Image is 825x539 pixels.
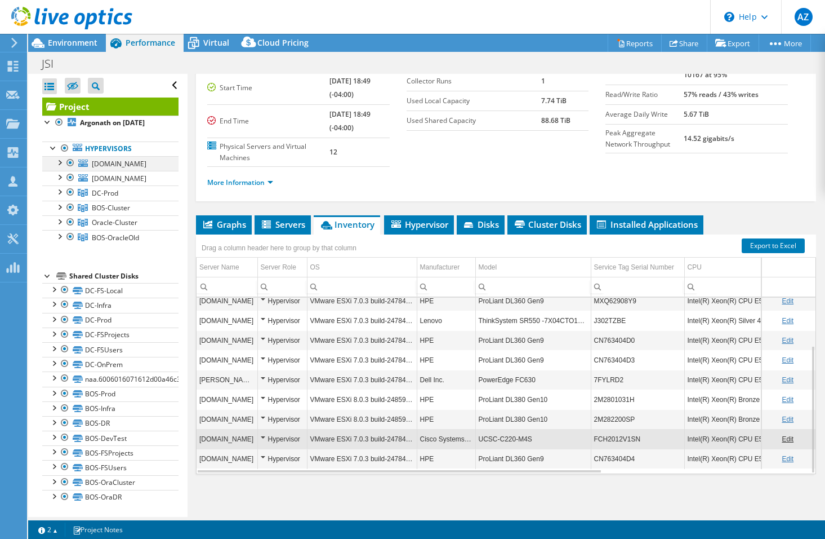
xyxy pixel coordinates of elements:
td: Column Model, Value ProLiant DL380 Gen10 [475,409,591,429]
td: Column Server Role, Value Hypervisor [257,429,307,449]
b: 57% reads / 43% writes [684,90,759,99]
td: Column Server Name, Value atreus.jsi.com [197,390,257,409]
td: Column Service Tag Serial Number, Value 2M282200SP [591,409,684,429]
a: Argonath on [DATE] [42,116,179,130]
td: Column Service Tag Serial Number, Value CN763404D4 [591,449,684,469]
td: Column Service Tag Serial Number, Value 2M2801031H [591,390,684,409]
td: Column Server Name, Value porthos.jsi.com [197,330,257,350]
td: Column Manufacturer, Value HPE [417,330,475,350]
b: 14.52 gigabits/s [684,134,734,143]
td: OS Column [307,258,417,277]
td: Column OS, Value VMware ESXi 7.0.3 build-24784741 [307,429,417,449]
a: [DOMAIN_NAME] [42,171,179,185]
label: Start Time [207,82,329,94]
div: Server Name [199,260,239,274]
b: 7.74 TiB [541,96,567,105]
td: Column OS, Value VMware ESXi 7.0.3 build-24784741 [307,291,417,311]
td: Column Server Role, Value Hypervisor [257,409,307,429]
b: [DATE] 18:49 (-04:00) [329,109,371,132]
b: Argonath on [DATE] [80,118,145,127]
td: Column OS, Value VMware ESXi 7.0.3 build-24784741 [307,311,417,330]
td: Column OS, Value VMware ESXi 8.0.3 build-24859861 [307,409,417,429]
span: Servers [260,219,305,230]
td: Column Server Name, Value gohan.jsi.com [197,291,257,311]
div: Hypervisor [261,354,304,367]
span: Graphs [202,219,246,230]
td: Column Server Role, Value Hypervisor [257,311,307,330]
b: 12 [329,147,337,157]
div: Hypervisor [261,294,304,308]
div: Shared Cluster Disks [69,269,179,283]
div: Manufacturer [420,260,460,274]
a: BOS-OracleOld [42,230,179,245]
td: Column Server Role, Value Hypervisor [257,291,307,311]
a: Edit [782,455,793,463]
td: Column Server Role, Value Hypervisor [257,350,307,370]
a: BOS-OraCluster [42,475,179,490]
td: Column Server Role, Value Hypervisor [257,390,307,409]
span: Performance [126,37,175,48]
td: Column Manufacturer, Value Cisco Systems Inc [417,429,475,449]
a: naa.6006016071612d00a46c34b8707ee511 [42,372,179,386]
a: Edit [782,376,793,384]
td: Column Manufacturer, Value HPE [417,291,475,311]
a: BOS-Prod [42,387,179,401]
td: Column OS, Value VMware ESXi 7.0.3 build-24784741 [307,350,417,370]
label: Used Local Capacity [407,95,541,107]
td: Column Model, Filter cell [475,277,591,297]
td: Column Server Name, Value candace.jsi.com [197,370,257,390]
a: Edit [782,396,793,404]
span: Oracle-Cluster [92,218,137,227]
label: End Time [207,116,329,127]
td: Column OS, Value VMware ESXi 8.0.3 build-24859861 [307,390,417,409]
a: Export [707,34,759,52]
a: 2 [30,523,65,537]
div: Service Tag Serial Number [594,260,675,274]
label: Average Daily Write [605,109,683,120]
div: Hypervisor [261,314,304,328]
a: DC-FS-Local [42,283,179,298]
td: Server Name Column [197,258,257,277]
td: Column Manufacturer, Value HPE [417,409,475,429]
td: Column Server Name, Value aerope.jsi.com [197,409,257,429]
a: Edit [782,356,793,364]
a: Oracle-Cluster [42,215,179,230]
div: OS [310,260,320,274]
td: Column Service Tag Serial Number, Filter cell [591,277,684,297]
span: Hypervisor [390,219,448,230]
a: Edit [782,416,793,423]
b: 1 [541,76,545,86]
td: Column OS, Value VMware ESXi 7.0.3 build-24784741 [307,370,417,390]
span: Cloud Pricing [257,37,309,48]
a: Share [661,34,707,52]
a: Edit [782,297,793,305]
span: Virtual [203,37,229,48]
td: Column Service Tag Serial Number, Value CN763404D0 [591,330,684,350]
td: Column Model, Value ProLiant DL380 Gen10 [475,390,591,409]
td: Column Manufacturer, Filter cell [417,277,475,297]
b: 5.67 TiB [684,109,709,119]
div: Hypervisor [261,413,304,426]
label: Used Shared Capacity [407,115,541,126]
td: Manufacturer Column [417,258,475,277]
td: Column Model, Value ThinkSystem SR550 -7X04CTO1WW- [475,311,591,330]
td: Column OS, Value VMware ESXi 7.0.3 build-24784741 [307,449,417,469]
a: Project Notes [65,523,131,537]
span: Environment [48,37,97,48]
h1: JSI [37,58,71,70]
a: DC-OnPrem [42,357,179,372]
span: Inventory [319,219,374,230]
span: DC-Prod [92,188,118,198]
a: DC-Infra [42,298,179,312]
td: Column OS, Value VMware ESXi 7.0.3 build-24784741 [307,330,417,350]
svg: \n [724,12,734,22]
span: AZ [795,8,813,26]
td: Server Role Column [257,258,307,277]
div: Hypervisor [261,432,304,446]
td: Column Service Tag Serial Number, Value J302TZBE [591,311,684,330]
td: Column Server Name, Value athos.jsi.com [197,350,257,370]
a: DC-Prod [42,313,179,328]
a: DC-FSProjects [42,328,179,342]
span: [DOMAIN_NAME] [92,174,146,183]
div: Data grid [196,235,816,474]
